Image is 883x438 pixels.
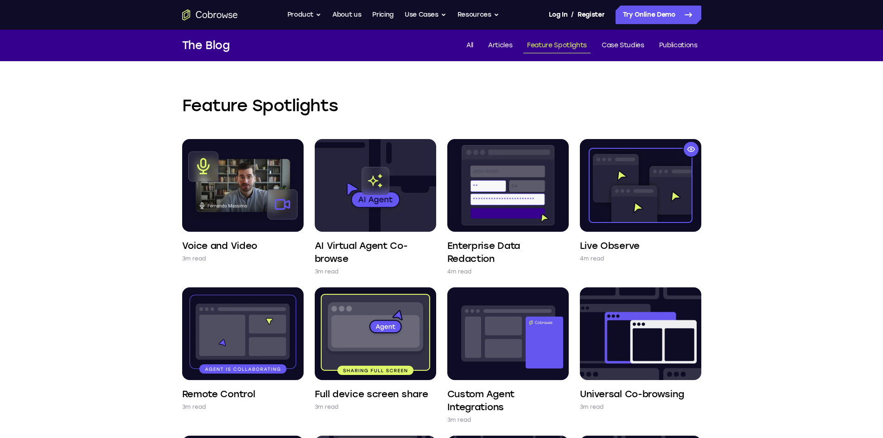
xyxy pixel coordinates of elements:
[580,387,684,400] h4: Universal Co-browsing
[315,267,339,276] p: 3m read
[315,402,339,412] p: 3m read
[580,287,701,380] img: Universal Co-browsing
[182,254,206,263] p: 3m read
[655,38,701,53] a: Publications
[315,287,436,380] img: Full device screen share
[182,95,701,117] h2: Feature Spotlights
[580,254,604,263] p: 4m read
[315,387,428,400] h4: Full device screen share
[447,387,569,413] h4: Custom Agent Integrations
[549,6,567,24] a: Log In
[447,139,569,276] a: Enterprise Data Redaction 4m read
[571,9,574,20] span: /
[578,6,604,24] a: Register
[447,267,472,276] p: 4m read
[463,38,477,53] a: All
[447,139,569,232] img: Enterprise Data Redaction
[315,287,436,412] a: Full device screen share 3m read
[580,139,701,232] img: Live Observe
[182,9,238,20] a: Go to the home page
[182,37,230,54] h1: The Blog
[332,6,361,24] a: About us
[182,402,206,412] p: 3m read
[580,139,701,263] a: Live Observe 4m read
[580,402,604,412] p: 3m read
[447,287,569,425] a: Custom Agent Integrations 3m read
[182,239,258,252] h4: Voice and Video
[182,287,304,412] a: Remote Control 3m read
[447,239,569,265] h4: Enterprise Data Redaction
[315,139,436,232] img: AI Virtual Agent Co-browse
[580,239,640,252] h4: Live Observe
[598,38,648,53] a: Case Studies
[447,287,569,380] img: Custom Agent Integrations
[315,239,436,265] h4: AI Virtual Agent Co-browse
[405,6,446,24] button: Use Cases
[447,415,471,425] p: 3m read
[580,287,701,412] a: Universal Co-browsing 3m read
[182,139,304,263] a: Voice and Video 3m read
[182,287,304,380] img: Remote Control
[523,38,591,53] a: Feature Spotlights
[484,38,516,53] a: Articles
[182,387,255,400] h4: Remote Control
[616,6,701,24] a: Try Online Demo
[457,6,499,24] button: Resources
[372,6,394,24] a: Pricing
[182,139,304,232] img: Voice and Video
[287,6,322,24] button: Product
[315,139,436,276] a: AI Virtual Agent Co-browse 3m read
